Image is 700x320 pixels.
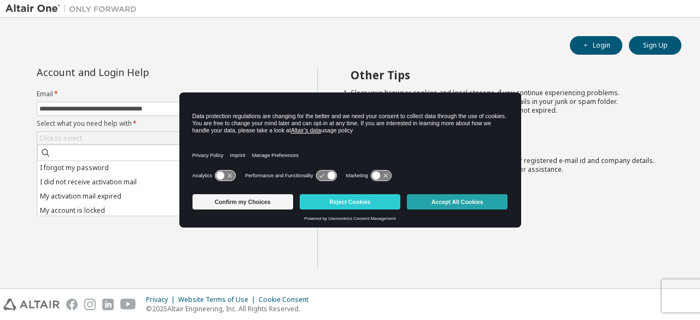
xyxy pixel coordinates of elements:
[570,36,622,55] button: Login
[351,89,662,97] li: Clear your browser cookies and local storage, if you continue experiencing problems.
[351,68,662,82] h2: Other Tips
[37,90,286,98] label: Email
[37,161,284,175] li: I forgot my password
[102,299,114,310] img: linkedin.svg
[178,295,259,304] div: Website Terms of Use
[37,132,285,145] div: Click to select
[66,299,78,310] img: facebook.svg
[120,299,136,310] img: youtube.svg
[37,68,236,77] div: Account and Login Help
[84,299,96,310] img: instagram.svg
[259,295,315,304] div: Cookie Consent
[629,36,681,55] button: Sign Up
[39,134,82,143] div: Click to select
[146,304,315,313] p: © 2025 Altair Engineering, Inc. All Rights Reserved.
[146,295,178,304] div: Privacy
[5,3,142,14] img: Altair One
[3,299,60,310] img: altair_logo.svg
[37,119,286,128] label: Select what you need help with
